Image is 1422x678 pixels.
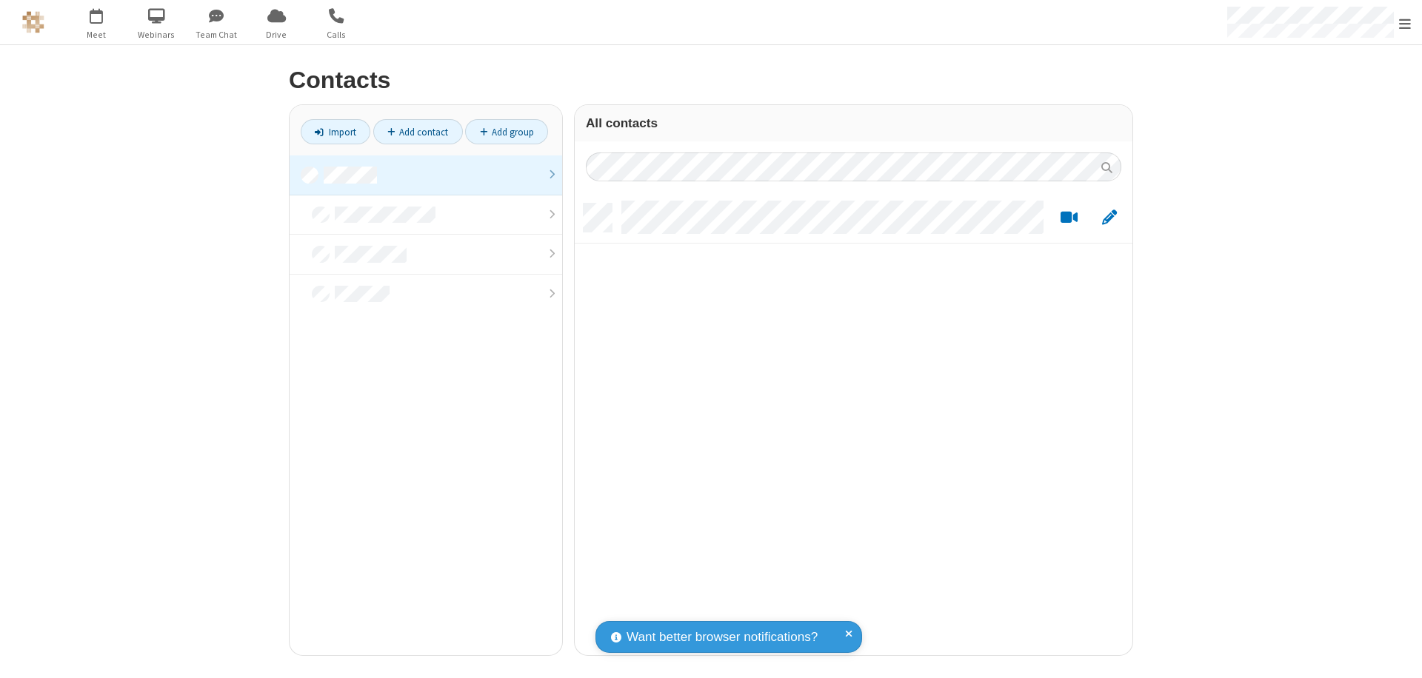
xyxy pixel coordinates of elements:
span: Team Chat [189,28,244,41]
a: Import [301,119,370,144]
button: Edit [1095,209,1124,227]
a: Add group [465,119,548,144]
span: Want better browser notifications? [627,628,818,647]
h3: All contacts [586,116,1121,130]
span: Webinars [129,28,184,41]
span: Drive [249,28,304,41]
span: Meet [69,28,124,41]
button: Start a video meeting [1055,209,1084,227]
a: Add contact [373,119,463,144]
span: Calls [309,28,364,41]
img: QA Selenium DO NOT DELETE OR CHANGE [22,11,44,33]
div: grid [575,192,1132,655]
h2: Contacts [289,67,1133,93]
iframe: Chat [1385,640,1411,668]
